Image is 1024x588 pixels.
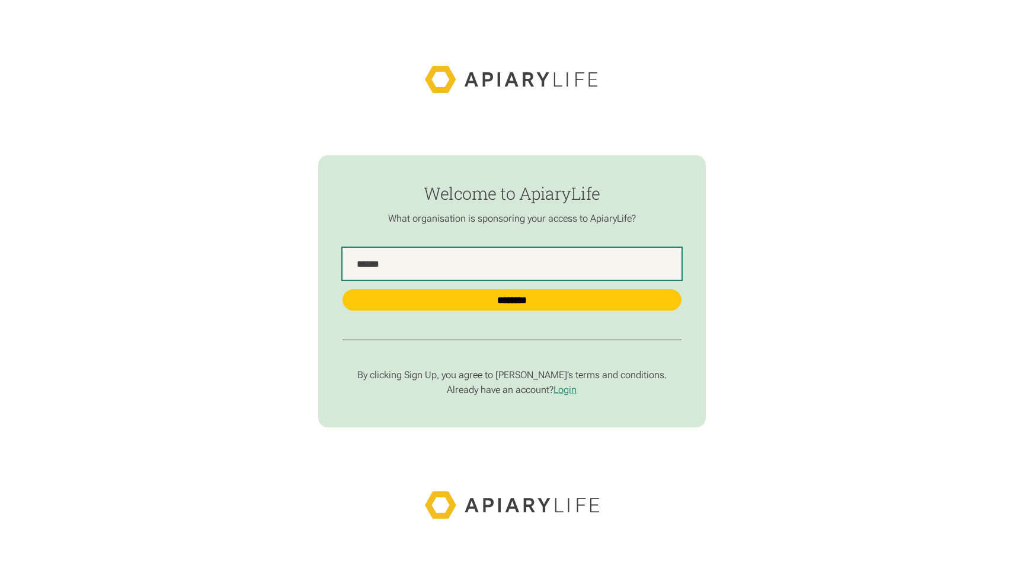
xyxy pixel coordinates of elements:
p: By clicking Sign Up, you agree to [PERSON_NAME]’s terms and conditions. [343,369,681,381]
h1: Welcome to ApiaryLife [343,184,681,203]
p: What organisation is sponsoring your access to ApiaryLife? [343,213,681,225]
p: Already have an account? [343,384,681,396]
form: find-employer [318,155,706,427]
a: Login [553,384,577,395]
